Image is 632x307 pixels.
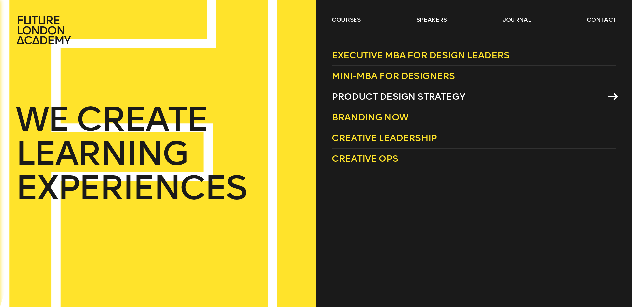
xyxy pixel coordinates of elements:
span: Creative Ops [332,153,398,164]
span: Executive MBA for Design Leaders [332,50,509,60]
a: contact [587,16,616,24]
span: Branding Now [332,112,408,123]
a: Mini-MBA for Designers [332,66,616,86]
a: Executive MBA for Design Leaders [332,45,616,66]
a: courses [332,16,361,24]
a: Branding Now [332,107,616,128]
a: Product Design Strategy [332,86,616,107]
span: Product Design Strategy [332,91,465,102]
a: Creative Leadership [332,128,616,149]
span: Creative Leadership [332,132,437,143]
a: journal [503,16,531,24]
a: speakers [416,16,447,24]
a: Creative Ops [332,149,616,169]
span: Mini-MBA for Designers [332,70,455,81]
